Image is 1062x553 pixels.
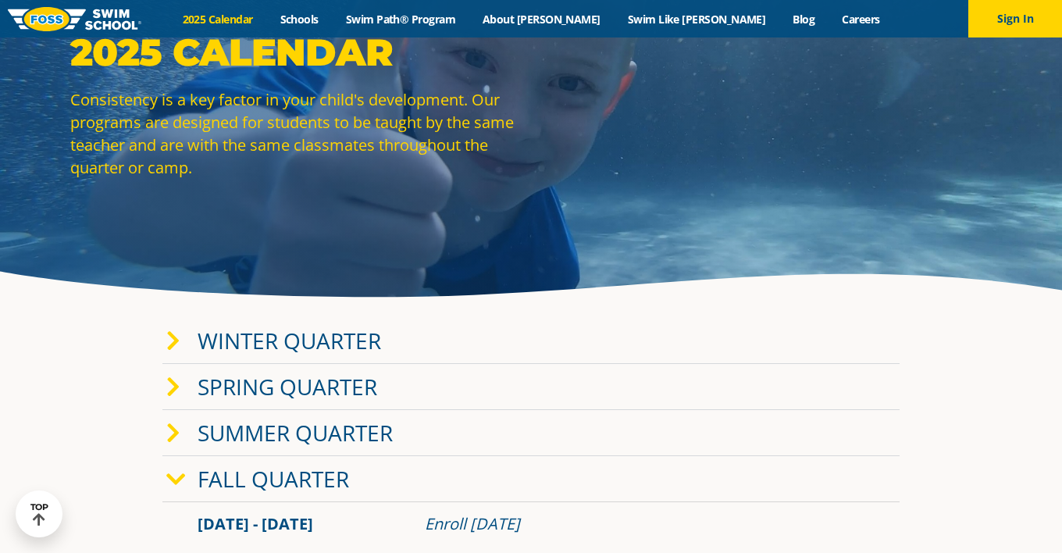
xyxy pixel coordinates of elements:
[425,513,864,535] div: Enroll [DATE]
[332,12,469,27] a: Swim Path® Program
[198,418,393,448] a: Summer Quarter
[198,372,377,401] a: Spring Quarter
[169,12,266,27] a: 2025 Calendar
[70,88,523,179] p: Consistency is a key factor in your child's development. Our programs are designed for students t...
[614,12,779,27] a: Swim Like [PERSON_NAME]
[198,513,313,534] span: [DATE] - [DATE]
[198,464,349,494] a: Fall Quarter
[30,502,48,526] div: TOP
[70,30,393,75] strong: 2025 Calendar
[469,12,615,27] a: About [PERSON_NAME]
[779,12,829,27] a: Blog
[8,7,141,31] img: FOSS Swim School Logo
[829,12,893,27] a: Careers
[198,326,381,355] a: Winter Quarter
[266,12,332,27] a: Schools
